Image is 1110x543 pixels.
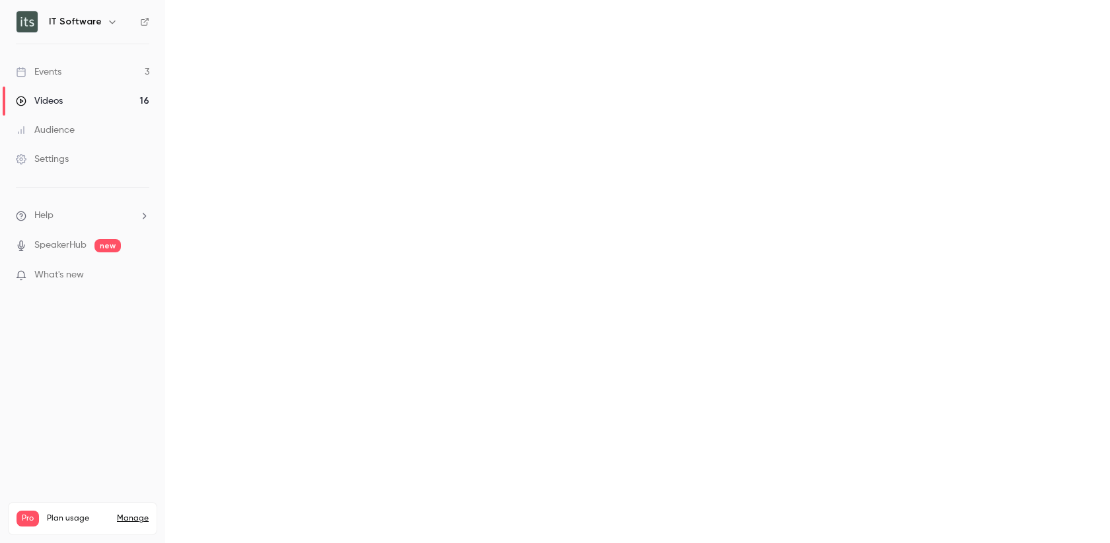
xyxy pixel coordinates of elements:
img: IT Software [17,11,38,32]
li: help-dropdown-opener [16,209,149,223]
span: What's new [34,268,84,282]
span: new [94,239,121,252]
span: Help [34,209,54,223]
h6: IT Software [49,15,102,28]
div: Videos [16,94,63,108]
div: Audience [16,124,75,137]
a: Manage [117,513,149,524]
div: Settings [16,153,69,166]
span: Plan usage [47,513,109,524]
div: Events [16,65,61,79]
a: SpeakerHub [34,238,87,252]
span: Pro [17,511,39,526]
